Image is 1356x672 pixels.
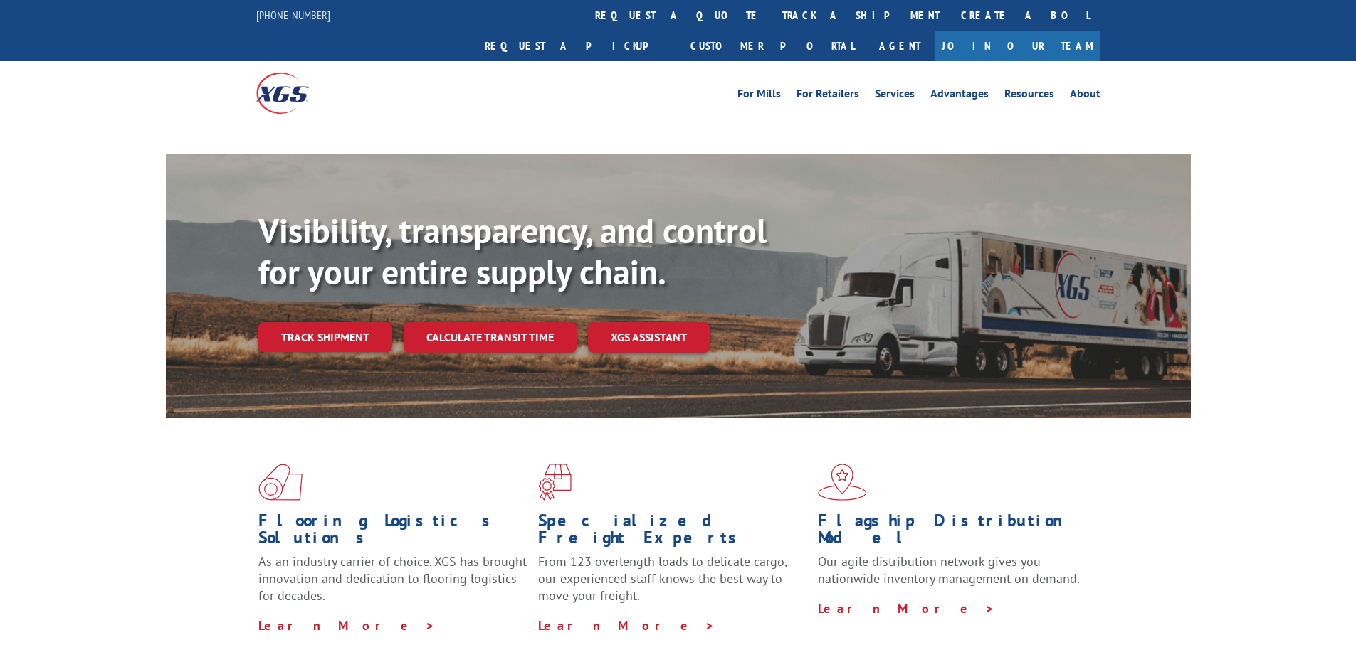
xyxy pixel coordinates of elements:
a: [PHONE_NUMBER] [256,8,330,22]
h1: Flagship Distribution Model [818,512,1087,553]
a: Learn More > [818,600,995,617]
a: Advantages [930,88,989,104]
a: Resources [1004,88,1054,104]
img: xgs-icon-total-supply-chain-intelligence-red [258,464,303,501]
a: Services [875,88,915,104]
a: XGS ASSISTANT [588,322,710,353]
a: Agent [865,31,935,61]
a: Customer Portal [680,31,865,61]
a: Track shipment [258,322,392,352]
a: Join Our Team [935,31,1100,61]
span: Our agile distribution network gives you nationwide inventory management on demand. [818,553,1080,587]
p: From 123 overlength loads to delicate cargo, our experienced staff knows the best way to move you... [538,553,807,617]
a: Calculate transit time [404,322,577,353]
h1: Flooring Logistics Solutions [258,512,527,553]
a: Learn More > [538,617,715,634]
a: About [1070,88,1100,104]
b: Visibility, transparency, and control for your entire supply chain. [258,208,767,294]
img: xgs-icon-focused-on-flooring-red [538,464,572,501]
img: xgs-icon-flagship-distribution-model-red [818,464,867,501]
h1: Specialized Freight Experts [538,512,807,553]
span: As an industry carrier of choice, XGS has brought innovation and dedication to flooring logistics... [258,553,527,604]
a: Learn More > [258,617,436,634]
a: Request a pickup [474,31,680,61]
a: For Retailers [797,88,859,104]
a: For Mills [737,88,781,104]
